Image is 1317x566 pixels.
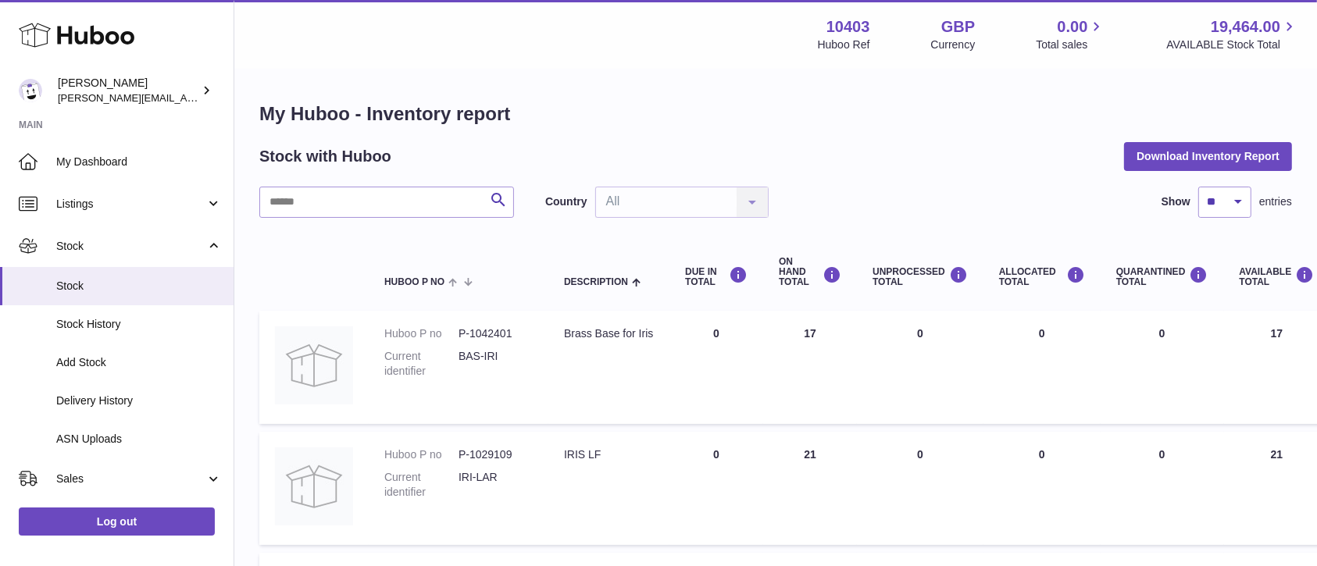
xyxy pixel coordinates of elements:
div: ALLOCATED Total [999,266,1085,287]
span: Add Stock [56,355,222,370]
label: Show [1162,194,1190,209]
dt: Current identifier [384,349,459,379]
div: UNPROCESSED Total [873,266,968,287]
span: Description [564,277,628,287]
strong: GBP [941,16,975,37]
div: ON HAND Total [779,257,841,288]
td: 0 [857,311,983,424]
a: Log out [19,507,215,536]
strong: 10403 [826,16,870,37]
img: product image [275,447,353,525]
dd: P-1029109 [459,447,533,462]
span: Stock History [56,317,222,332]
dt: Huboo P no [384,326,459,341]
dd: IRI-LAR [459,470,533,500]
dt: Huboo P no [384,447,459,462]
span: 0.00 [1058,16,1088,37]
td: 0 [669,311,763,424]
div: QUARANTINED Total [1116,266,1208,287]
span: AVAILABLE Stock Total [1166,37,1298,52]
td: 0 [983,432,1101,545]
div: AVAILABLE Total [1240,266,1315,287]
span: My Dashboard [56,155,222,169]
h1: My Huboo - Inventory report [259,101,1292,126]
td: 0 [983,311,1101,424]
span: Huboo P no [384,277,444,287]
a: 0.00 Total sales [1036,16,1105,52]
img: product image [275,326,353,404]
td: 0 [669,432,763,545]
span: 19,464.00 [1211,16,1280,37]
span: ASN Uploads [56,432,222,447]
span: 0 [1159,327,1165,340]
dd: BAS-IRI [459,349,533,379]
div: [PERSON_NAME] [58,76,198,105]
dd: P-1042401 [459,326,533,341]
span: Listings [56,197,205,212]
span: entries [1259,194,1292,209]
span: Sales [56,472,205,486]
div: Currency [931,37,976,52]
div: Huboo Ref [818,37,870,52]
span: Delivery History [56,393,222,408]
span: Total sales [1036,37,1105,52]
span: Stock [56,279,222,294]
td: 21 [763,432,857,545]
span: 0 [1159,448,1165,461]
dt: Current identifier [384,470,459,500]
td: 17 [763,311,857,424]
span: Stock [56,239,205,254]
td: 0 [857,432,983,545]
h2: Stock with Huboo [259,146,391,167]
div: IRIS LF [564,447,654,462]
span: [PERSON_NAME][EMAIL_ADDRESS][DOMAIN_NAME] [58,91,313,104]
button: Download Inventory Report [1124,142,1292,170]
a: 19,464.00 AVAILABLE Stock Total [1166,16,1298,52]
div: DUE IN TOTAL [685,266,748,287]
label: Country [545,194,587,209]
div: Brass Base for Iris [564,326,654,341]
img: keval@makerscabinet.com [19,79,42,102]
